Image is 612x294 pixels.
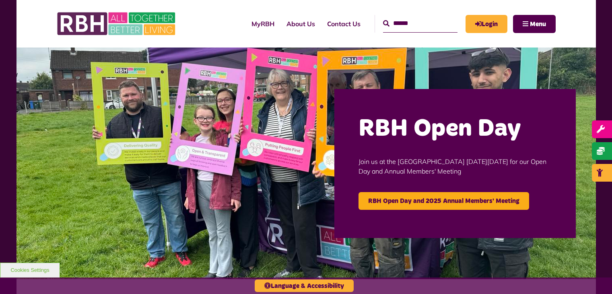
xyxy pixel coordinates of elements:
[359,192,529,210] a: RBH Open Day and 2025 Annual Members' Meeting
[280,13,321,35] a: About Us
[530,21,546,27] span: Menu
[16,48,596,279] img: Image (22)
[321,13,367,35] a: Contact Us
[57,8,177,39] img: RBH
[359,145,552,188] p: Join us at the [GEOGRAPHIC_DATA] [DATE][DATE] for our Open Day and Annual Members' Meeting
[359,113,552,145] h2: RBH Open Day
[245,13,280,35] a: MyRBH
[255,280,354,292] button: Language & Accessibility
[513,15,556,33] button: Navigation
[466,15,507,33] a: MyRBH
